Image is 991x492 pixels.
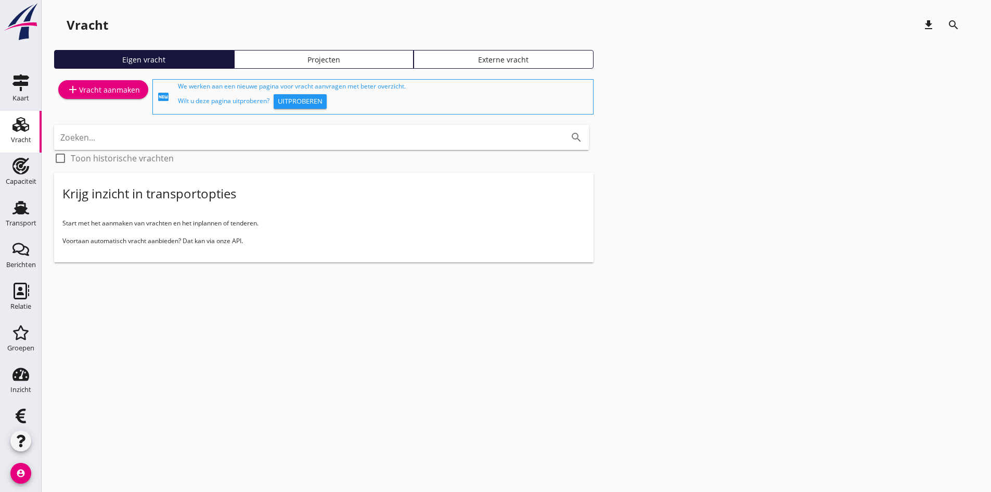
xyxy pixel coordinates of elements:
[10,386,31,393] div: Inzicht
[6,220,36,226] div: Transport
[418,54,589,65] div: Externe vracht
[67,83,140,96] div: Vracht aanmaken
[10,463,31,484] i: account_circle
[59,54,229,65] div: Eigen vracht
[62,185,236,202] div: Krijg inzicht in transportopties
[234,50,414,69] a: Projecten
[922,19,935,31] i: download
[7,345,34,351] div: Groepen
[71,153,174,163] label: Toon historische vrachten
[62,236,585,246] p: Voortaan automatisch vracht aanbieden? Dat kan via onze API.
[11,136,31,143] div: Vracht
[178,82,589,112] div: We werken aan een nieuwe pagina voor vracht aanvragen met beter overzicht. Wilt u deze pagina uit...
[54,50,234,69] a: Eigen vracht
[570,131,583,144] i: search
[274,94,327,109] button: Uitproberen
[414,50,594,69] a: Externe vracht
[6,178,36,185] div: Capaciteit
[2,3,40,41] img: logo-small.a267ee39.svg
[239,54,409,65] div: Projecten
[278,96,323,107] div: Uitproberen
[67,17,108,33] div: Vracht
[947,19,960,31] i: search
[62,219,585,228] p: Start met het aanmaken van vrachten en het inplannen of tenderen.
[10,303,31,310] div: Relatie
[60,129,554,146] input: Zoeken...
[58,80,148,99] a: Vracht aanmaken
[6,261,36,268] div: Berichten
[67,83,79,96] i: add
[12,95,29,102] div: Kaart
[157,91,170,103] i: fiber_new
